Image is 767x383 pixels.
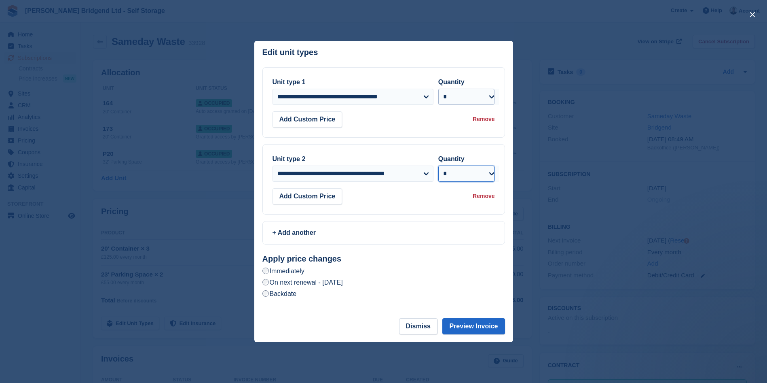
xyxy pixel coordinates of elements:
input: On next renewal - [DATE] [262,279,269,285]
button: Add Custom Price [273,111,342,128]
label: Unit type 2 [273,155,306,162]
p: Edit unit types [262,48,318,57]
label: Quantity [438,155,465,162]
strong: Apply price changes [262,254,342,263]
div: + Add another [273,228,495,238]
button: Dismiss [399,318,437,334]
button: Preview Invoice [442,318,505,334]
button: Add Custom Price [273,188,342,204]
label: Quantity [438,79,465,85]
div: Remove [473,192,494,200]
label: Immediately [262,267,304,275]
div: Remove [473,115,494,123]
label: On next renewal - [DATE] [262,278,343,287]
button: close [746,8,759,21]
a: + Add another [262,221,505,245]
input: Immediately [262,268,269,274]
label: Backdate [262,289,297,298]
input: Backdate [262,290,269,297]
label: Unit type 1 [273,79,306,85]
